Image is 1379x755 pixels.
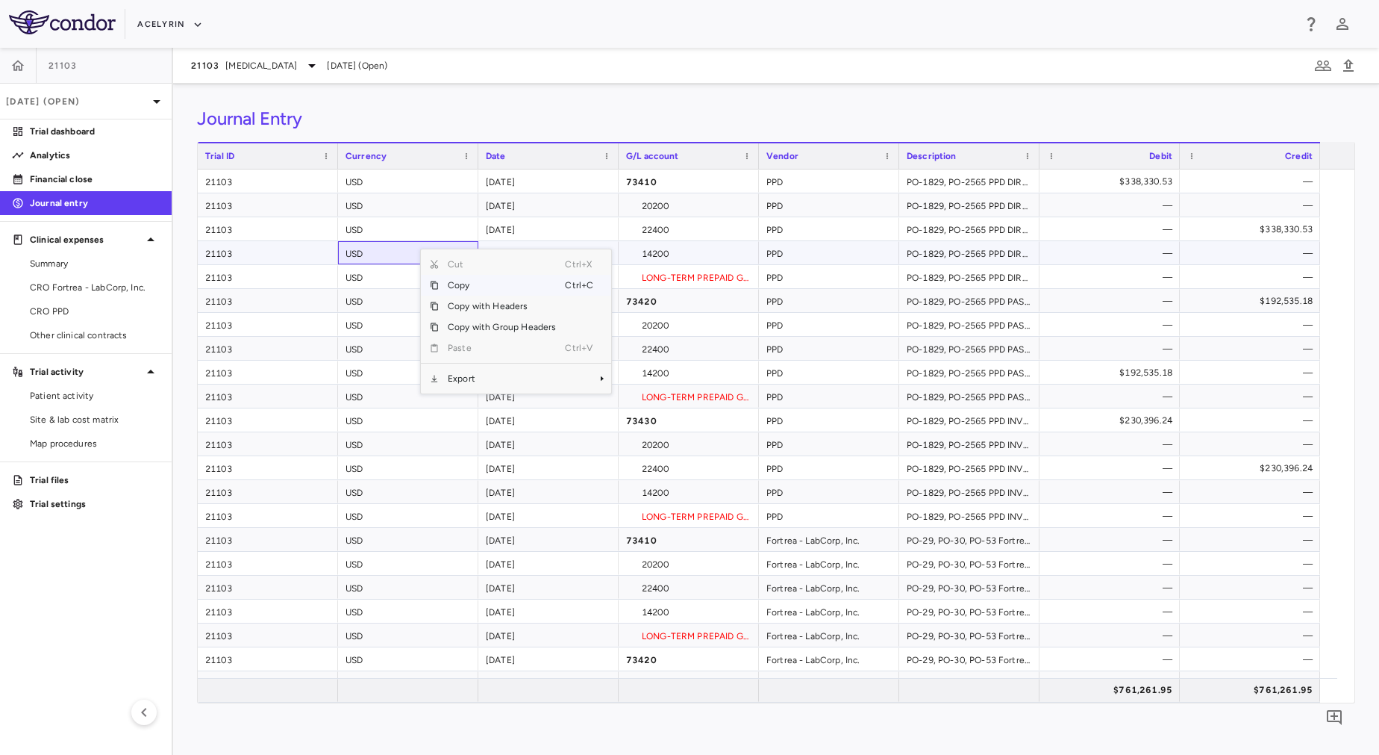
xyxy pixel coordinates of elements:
[1053,600,1172,624] div: —
[899,385,1039,408] div: PO-1829, PO-2565 PPD PASS_THROUGH
[30,233,142,246] p: Clinical expenses
[1053,552,1172,576] div: —
[338,265,478,288] div: USD
[30,149,160,162] p: Analytics
[1053,385,1172,408] div: —
[1053,170,1172,193] div: $338,330.53
[338,647,478,671] div: USD
[899,193,1039,217] div: PO-1829, PO-2565 PPD DIRECT_FEES
[198,193,338,217] div: 21103
[619,217,759,240] div: 22400
[478,385,619,408] div: [DATE]
[439,254,565,275] span: Cut
[338,432,478,456] div: USD
[1322,705,1347,730] button: Add comment
[478,576,619,599] div: [DATE]
[30,257,160,270] span: Summary
[619,600,759,623] div: 14200
[338,624,478,647] div: USD
[1053,456,1172,480] div: —
[899,432,1039,456] div: PO-1829, PO-2565 PPD INVESTIGATOR_FEES
[30,329,160,342] span: Other clinical contracts
[1193,678,1313,702] div: $761,261.95
[30,437,160,450] span: Map procedures
[759,528,899,551] div: Fortrea - LabCorp, Inc.
[1053,289,1172,313] div: —
[338,385,478,408] div: USD
[1053,504,1172,528] div: —
[759,217,899,240] div: PPD
[899,624,1039,647] div: PO-29, PO-30, PO-53 Fortrea - LabCorp, Inc. DIRECT_FEES
[1285,151,1313,161] span: Credit
[899,408,1039,432] div: PO-1829, PO-2565 PPD INVESTIGATOR_FEES
[619,504,759,527] div: LONG-TERM PREPAID G/L
[338,671,478,695] div: USD
[1053,337,1172,361] div: —
[478,600,619,623] div: [DATE]
[198,361,338,384] div: 21103
[30,473,160,487] p: Trial files
[1053,313,1172,337] div: —
[478,624,619,647] div: [DATE]
[907,151,957,161] span: Description
[478,408,619,432] div: [DATE]
[759,624,899,647] div: Fortrea - LabCorp, Inc.
[30,389,160,403] span: Patient activity
[338,528,478,551] div: USD
[899,528,1039,551] div: PO-29, PO-30, PO-53 Fortrea - LabCorp, Inc. DIRECT_FEES
[30,497,160,511] p: Trial settings
[759,265,899,288] div: PPD
[191,60,219,72] span: 21103
[439,317,565,338] span: Copy with Group Headers
[439,368,565,389] span: Export
[338,313,478,336] div: USD
[619,432,759,456] div: 20200
[198,528,338,551] div: 21103
[338,408,478,432] div: USD
[759,600,899,623] div: Fortrea - LabCorp, Inc.
[478,193,619,217] div: [DATE]
[899,480,1039,503] div: PO-1829, PO-2565 PPD INVESTIGATOR_FEES
[338,337,478,360] div: USD
[759,480,899,503] div: PPD
[1053,265,1172,289] div: —
[1053,528,1172,552] div: —
[1193,504,1313,528] div: —
[619,289,759,312] div: 73420
[1193,408,1313,432] div: —
[899,217,1039,240] div: PO-1829, PO-2565 PPD DIRECT_FEES
[1325,709,1343,727] svg: Add comment
[478,552,619,575] div: [DATE]
[619,385,759,408] div: LONG-TERM PREPAID G/L
[198,576,338,599] div: 21103
[759,289,899,312] div: PPD
[899,671,1039,695] div: PO-29, PO-30, PO-53 Fortrea - LabCorp, Inc. PASS_THROUGH
[338,456,478,479] div: USD
[899,170,1039,193] div: PO-1829, PO-2565 PPD DIRECT_FEES
[478,241,619,264] div: [DATE]
[338,289,478,312] div: USD
[198,647,338,671] div: 21103
[619,671,759,695] div: 20200
[759,576,899,599] div: Fortrea - LabCorp, Inc.
[1193,456,1313,480] div: $230,396.24
[619,337,759,360] div: 22400
[1053,408,1172,432] div: $230,396.24
[1053,678,1172,702] div: $761,261.95
[899,576,1039,599] div: PO-29, PO-30, PO-53 Fortrea - LabCorp, Inc. DIRECT_FEES
[478,504,619,527] div: [DATE]
[619,313,759,336] div: 20200
[759,241,899,264] div: PPD
[619,552,759,575] div: 20200
[1193,600,1313,624] div: —
[486,151,506,161] span: Date
[1053,647,1172,671] div: —
[478,671,619,695] div: [DATE]
[345,151,387,161] span: Currency
[1053,361,1172,385] div: $192,535.18
[1053,217,1172,241] div: —
[49,60,77,72] span: 21103
[478,480,619,503] div: [DATE]
[626,151,679,161] span: G/L account
[338,193,478,217] div: USD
